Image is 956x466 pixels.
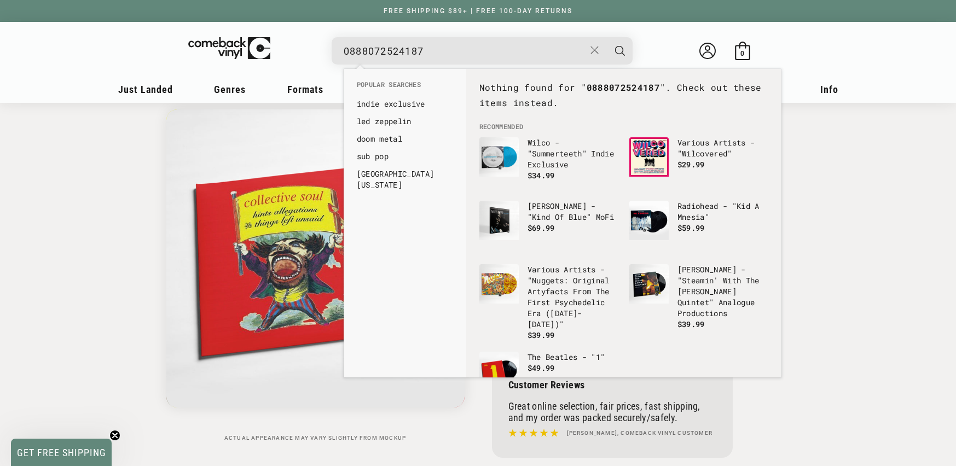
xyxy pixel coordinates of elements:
li: no_result_products: Miles Davis - "Kind Of Blue" MoFi [474,195,624,259]
a: Various Artists - "Nuggets: Original Artyfacts From The First Psychedelic Era (1965-1968)" Variou... [479,264,618,341]
img: Various Artists - "Wilcovered" [629,137,669,177]
span: Genres [214,84,246,95]
li: no_result_suggestions: led zeppelin [351,113,459,130]
span: GET FREE SHIPPING [17,447,106,458]
div: Search [332,37,633,65]
strong: 0888072524187 [587,81,660,93]
div: Popular Searches [344,69,466,199]
a: FREE SHIPPING $89+ | FREE 100-DAY RETURNS [373,7,583,15]
span: $29.99 [677,159,705,170]
li: no_result_suggestions: hotel california [351,165,459,194]
img: star5.svg [508,426,559,440]
p: [PERSON_NAME] - "Steamin' With The [PERSON_NAME] Quintet" Analogue Productions [677,264,768,319]
media-gallery: Gallery Viewer [166,109,465,441]
li: no_result_products: Radiohead - "Kid A Mnesia" [624,195,774,259]
li: no_result_products: Miles Davis - "Steamin' With The Miles Davis Quintet" Analogue Productions [624,259,774,335]
li: no_result_products: Various Artists - "Nuggets: Original Artyfacts From The First Psychedelic Era... [474,259,624,346]
p: Customer Reviews [508,379,716,391]
a: led zeppelin [357,116,453,127]
p: Actual appearance may vary slightly from mockup [166,435,465,441]
div: Recommended [466,69,781,377]
input: When autocomplete results are available use up and down arrows to review and enter to select [344,40,585,62]
li: Recommended [474,122,774,132]
a: doom metal [357,133,453,144]
p: Nothing found for " ". Check out these items instead. [479,80,768,112]
p: Various Artists - "Nuggets: Original Artyfacts From The First Psychedelic Era ([DATE]-[DATE])" [528,264,618,330]
span: Just Landed [118,84,173,95]
span: $39.99 [677,319,705,329]
li: Popular Searches [351,80,459,95]
p: Wilco - "Summerteeth" Indie Exclusive [528,137,618,170]
button: Search [606,37,634,65]
a: The Beatles - "1" The Beatles - "1" $49.99 [479,352,618,404]
p: The Beatles - "1" [528,352,618,363]
span: $59.99 [677,223,705,233]
a: Miles Davis - "Steamin' With The Miles Davis Quintet" Analogue Productions [PERSON_NAME] - "Steam... [629,264,768,330]
img: The Beatles - "1" [479,352,519,391]
img: Miles Davis - "Kind Of Blue" MoFi [479,201,519,240]
li: no_result_products: Various Artists - "Wilcovered" [624,132,774,195]
p: [PERSON_NAME] - "Kind Of Blue" MoFi [528,201,618,223]
li: no_result_suggestions: sub pop [351,148,459,165]
img: Miles Davis - "Steamin' With The Miles Davis Quintet" Analogue Productions [629,264,669,304]
a: sub pop [357,151,453,162]
span: $49.99 [528,363,555,373]
span: Info [820,84,838,95]
button: Close [584,38,605,62]
li: no_result_suggestions: indie exclusive [351,95,459,113]
li: no_result_products: Wilco - "Summerteeth" Indie Exclusive [474,132,624,195]
span: Formats [287,84,323,95]
img: Radiohead - "Kid A Mnesia" [629,201,669,240]
button: Close teaser [109,430,120,441]
li: no_result_products: The Beatles - "1" [474,346,624,410]
a: indie exclusive [357,98,453,109]
a: Miles Davis - "Kind Of Blue" MoFi [PERSON_NAME] - "Kind Of Blue" MoFi $69.99 [479,201,618,253]
img: Wilco - "Summerteeth" Indie Exclusive [479,137,519,177]
span: $39.99 [528,330,555,340]
img: Various Artists - "Nuggets: Original Artyfacts From The First Psychedelic Era (1965-1968)" [479,264,519,304]
a: Various Artists - "Wilcovered" Various Artists - "Wilcovered" $29.99 [629,137,768,190]
span: $34.99 [528,170,555,180]
span: $69.99 [528,223,555,233]
span: 0 [740,49,744,57]
a: [GEOGRAPHIC_DATA][US_STATE] [357,168,453,190]
div: GET FREE SHIPPINGClose teaser [11,439,112,466]
h4: [PERSON_NAME], Comeback Vinyl customer [567,429,713,438]
p: Radiohead - "Kid A Mnesia" [677,201,768,223]
li: no_result_suggestions: doom metal [351,130,459,148]
p: Great online selection, fair prices, fast shipping, and my order was packed securely/safely. [508,400,716,423]
div: No Results [474,80,774,123]
p: Various Artists - "Wilcovered" [677,137,768,159]
a: Wilco - "Summerteeth" Indie Exclusive Wilco - "Summerteeth" Indie Exclusive $34.99 [479,137,618,190]
a: Radiohead - "Kid A Mnesia" Radiohead - "Kid A Mnesia" $59.99 [629,201,768,253]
